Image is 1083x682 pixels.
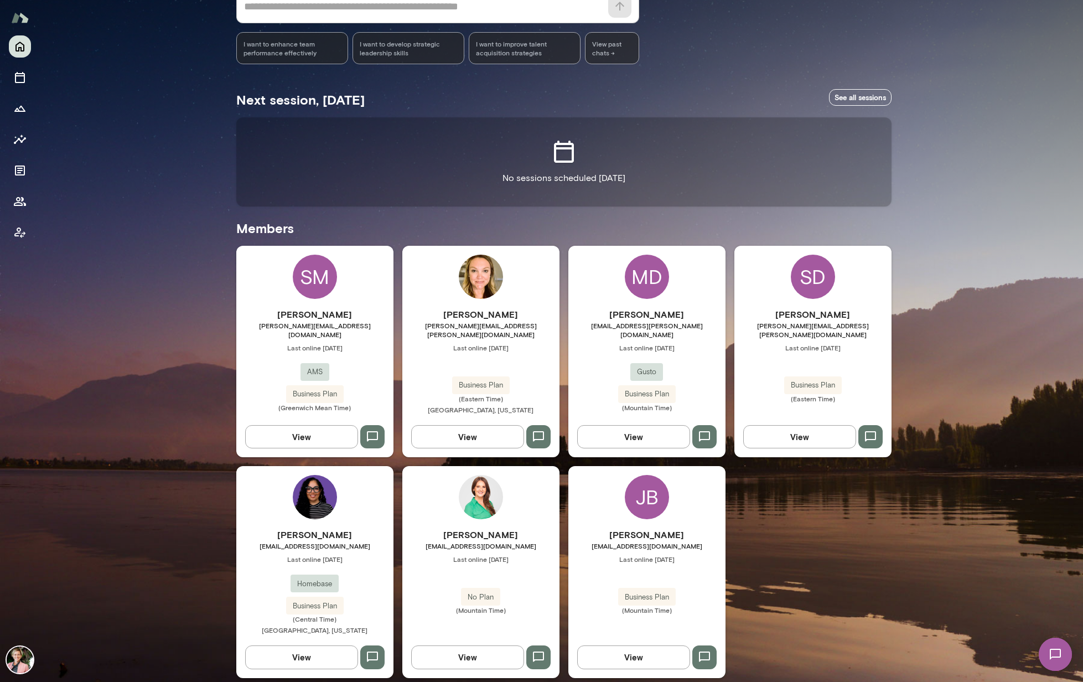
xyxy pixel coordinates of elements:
[459,475,503,519] img: Alyce Bofferding
[568,308,726,321] h6: [PERSON_NAME]
[402,528,559,541] h6: [PERSON_NAME]
[577,645,690,669] button: View
[568,541,726,550] span: [EMAIL_ADDRESS][DOMAIN_NAME]
[236,528,393,541] h6: [PERSON_NAME]
[7,647,33,673] img: Kelly K. Oliver
[245,645,358,669] button: View
[293,475,337,519] img: Cassidy Edwards
[236,555,393,564] span: Last online [DATE]
[618,592,676,603] span: Business Plan
[476,39,573,57] span: I want to improve talent acquisition strategies
[236,321,393,339] span: [PERSON_NAME][EMAIL_ADDRESS][DOMAIN_NAME]
[300,366,329,378] span: AMS
[402,308,559,321] h6: [PERSON_NAME]
[734,343,892,352] span: Last online [DATE]
[502,172,625,185] p: No sessions scheduled [DATE]
[568,528,726,541] h6: [PERSON_NAME]
[459,255,503,299] img: Amanda Olson
[734,394,892,403] span: (Eastern Time)
[293,255,337,299] div: SM
[618,389,676,400] span: Business Plan
[9,128,31,151] button: Insights
[402,541,559,550] span: [EMAIL_ADDRESS][DOMAIN_NAME]
[625,255,669,299] div: MD
[734,321,892,339] span: [PERSON_NAME][EMAIL_ADDRESS][PERSON_NAME][DOMAIN_NAME]
[625,475,669,519] div: JB
[568,606,726,614] span: (Mountain Time)
[784,380,842,391] span: Business Plan
[469,32,581,64] div: I want to improve talent acquisition strategies
[577,425,690,448] button: View
[236,91,365,108] h5: Next session, [DATE]
[236,308,393,321] h6: [PERSON_NAME]
[9,66,31,89] button: Sessions
[245,425,358,448] button: View
[585,32,639,64] span: View past chats ->
[428,406,533,414] span: [GEOGRAPHIC_DATA], [US_STATE]
[568,403,726,412] span: (Mountain Time)
[9,221,31,244] button: Client app
[402,343,559,352] span: Last online [DATE]
[236,343,393,352] span: Last online [DATE]
[9,190,31,213] button: Members
[568,321,726,339] span: [EMAIL_ADDRESS][PERSON_NAME][DOMAIN_NAME]
[829,89,892,106] a: See all sessions
[9,35,31,58] button: Home
[402,321,559,339] span: [PERSON_NAME][EMAIL_ADDRESS][PERSON_NAME][DOMAIN_NAME]
[630,366,663,378] span: Gusto
[286,389,344,400] span: Business Plan
[9,159,31,182] button: Documents
[461,592,500,603] span: No Plan
[291,578,339,590] span: Homebase
[236,541,393,550] span: [EMAIL_ADDRESS][DOMAIN_NAME]
[734,308,892,321] h6: [PERSON_NAME]
[9,97,31,120] button: Growth Plan
[411,645,524,669] button: View
[236,614,393,623] span: (Central Time)
[452,380,510,391] span: Business Plan
[286,601,344,612] span: Business Plan
[411,425,524,448] button: View
[402,555,559,564] span: Last online [DATE]
[791,255,835,299] div: SD
[402,606,559,614] span: (Mountain Time)
[236,219,892,237] h5: Members
[360,39,457,57] span: I want to develop strategic leadership skills
[402,394,559,403] span: (Eastern Time)
[236,32,348,64] div: I want to enhance team performance effectively
[262,626,367,634] span: [GEOGRAPHIC_DATA], [US_STATE]
[236,403,393,412] span: (Greenwich Mean Time)
[11,7,29,28] img: Mento
[353,32,464,64] div: I want to develop strategic leadership skills
[568,555,726,564] span: Last online [DATE]
[743,425,856,448] button: View
[243,39,341,57] span: I want to enhance team performance effectively
[568,343,726,352] span: Last online [DATE]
